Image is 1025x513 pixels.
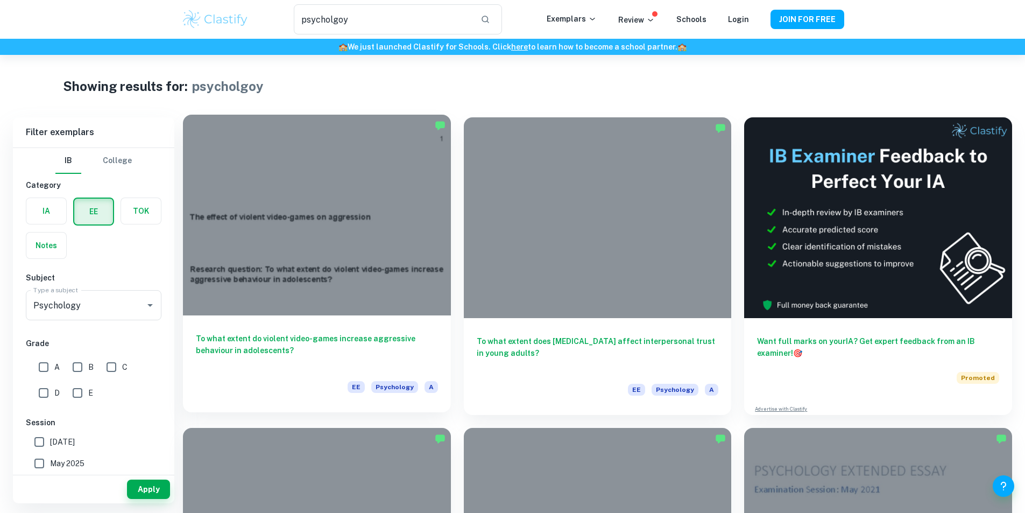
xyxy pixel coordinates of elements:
button: Open [143,298,158,313]
a: Advertise with Clastify [755,405,807,413]
span: C [122,361,128,373]
img: Marked [996,433,1007,444]
a: Login [728,15,749,24]
button: Apply [127,480,170,499]
h1: Showing results for: [63,76,188,96]
input: Search for any exemplars... [294,4,471,34]
span: May 2025 [50,458,84,469]
a: To what extent do violent video-games increase aggressive behaviour in adolescents?EEPsychologyA [183,117,451,415]
h6: Filter exemplars [13,117,174,147]
p: Exemplars [547,13,597,25]
button: TOK [121,198,161,224]
img: Marked [715,433,726,444]
span: D [54,387,60,399]
span: 🏫 [338,43,348,51]
span: Psychology [652,384,698,396]
h6: Grade [26,338,161,349]
h6: To what extent does [MEDICAL_DATA] affect interpersonal trust in young adults? [477,335,719,371]
img: Marked [435,120,446,131]
button: IB [55,148,81,174]
a: Schools [676,15,706,24]
span: A [425,381,438,393]
span: EE [628,384,645,396]
img: Thumbnail [744,117,1012,318]
a: Want full marks on yourIA? Get expert feedback from an IB examiner!PromotedAdvertise with Clastify [744,117,1012,415]
img: Clastify logo [181,9,250,30]
span: A [705,384,718,396]
img: Marked [435,433,446,444]
span: EE [348,381,365,393]
h6: To what extent do violent video-games increase aggressive behaviour in adolescents? [196,333,438,368]
h6: Want full marks on your IA ? Get expert feedback from an IB examiner! [757,335,999,359]
label: Type a subject [33,285,78,294]
button: IA [26,198,66,224]
h6: Category [26,179,161,191]
h6: We just launched Clastify for Schools. Click to learn how to become a school partner. [2,41,1023,53]
span: Psychology [371,381,418,393]
span: E [88,387,93,399]
button: Notes [26,233,66,258]
p: Review [618,14,655,26]
span: Promoted [957,372,999,384]
div: Filter type choice [55,148,132,174]
span: B [88,361,94,373]
a: here [511,43,528,51]
button: Help and Feedback [993,475,1014,497]
span: [DATE] [50,436,75,448]
h6: Subject [26,272,161,284]
button: JOIN FOR FREE [770,10,844,29]
h6: Session [26,417,161,428]
span: 🏫 [677,43,687,51]
h1: psycholgoy [192,76,264,96]
span: A [54,361,60,373]
button: College [103,148,132,174]
a: To what extent does [MEDICAL_DATA] affect interpersonal trust in young adults?EEPsychologyA [464,117,732,415]
img: Marked [715,123,726,133]
span: 🎯 [793,349,802,357]
button: EE [74,199,113,224]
